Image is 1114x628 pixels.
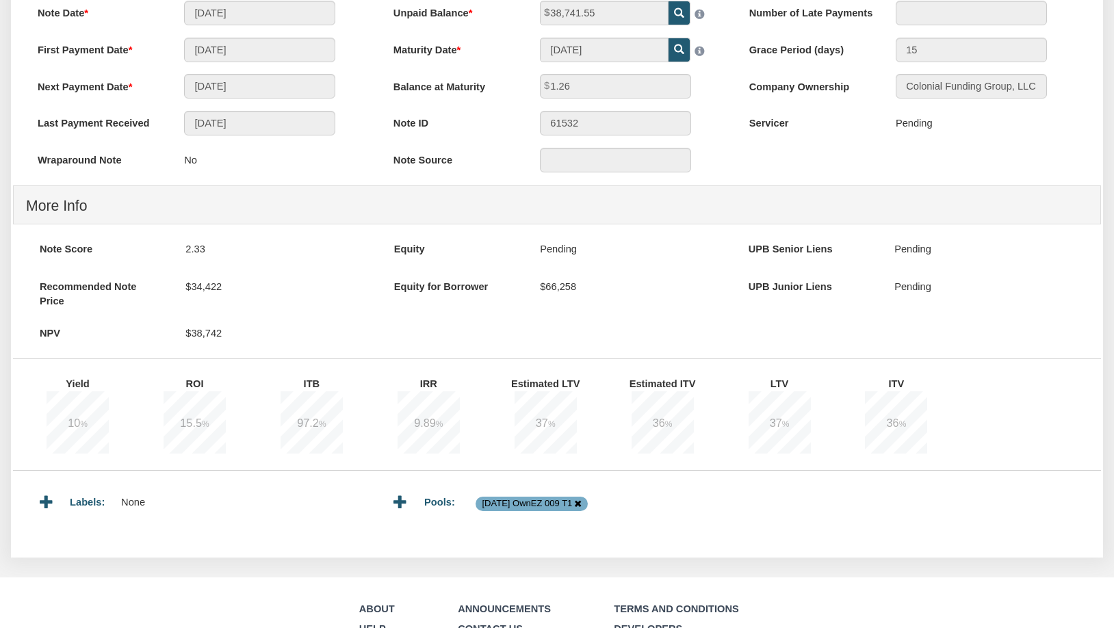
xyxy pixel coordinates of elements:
[424,483,476,510] div: Pools:
[15,371,153,391] label: Yield
[540,237,577,263] p: Pending
[737,38,883,57] label: Grace Period (days)
[185,274,222,300] p: $34,422
[540,38,668,62] input: MM/DD/YYYY
[737,1,883,21] label: Number of Late Payments
[600,371,738,391] label: Estimated ITV
[184,38,335,62] input: MM/DD/YYYY
[25,148,172,168] label: Wraparound Note
[27,321,173,341] label: NPV
[736,274,882,294] label: UPB Junior Liens
[458,603,551,614] a: Announcements
[736,237,882,257] label: UPB Senior Liens
[540,274,576,300] p: $66,258
[121,483,172,510] div: None
[381,38,528,57] label: Maturity Date
[184,148,197,174] p: No
[27,237,173,257] label: Note Score
[737,74,883,94] label: Company Ownership
[359,603,395,614] a: About
[614,603,738,614] a: Terms and Conditions
[896,111,933,137] div: Pending
[185,237,205,263] p: 2.33
[132,371,270,391] label: ROI
[185,321,222,347] p: $38,742
[833,371,971,391] label: ITV
[26,189,1088,222] h4: More Info
[366,371,504,391] label: IRR
[25,111,172,131] label: Last Payment Received
[382,274,528,294] label: Equity for Borrower
[27,274,173,309] label: Recommended Note Price
[894,237,931,263] p: Pending
[249,371,387,391] label: ITB
[382,237,528,257] label: Equity
[25,38,172,57] label: First Payment Date
[894,274,931,300] p: Pending
[381,148,528,168] label: Note Source
[483,371,621,391] label: Estimated LTV
[70,483,121,510] div: Labels:
[381,1,528,21] label: Unpaid Balance
[25,74,172,94] label: Next Payment Date
[737,111,883,131] label: Servicer
[25,1,172,21] label: Note Date
[482,497,572,510] div: [DATE] OwnEZ 009 T1
[717,371,855,391] label: LTV
[381,74,528,94] label: Balance at Maturity
[381,111,528,131] label: Note ID
[184,74,335,99] input: MM/DD/YYYY
[184,111,335,135] input: MM/DD/YYYY
[184,1,335,25] input: MM/DD/YYYY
